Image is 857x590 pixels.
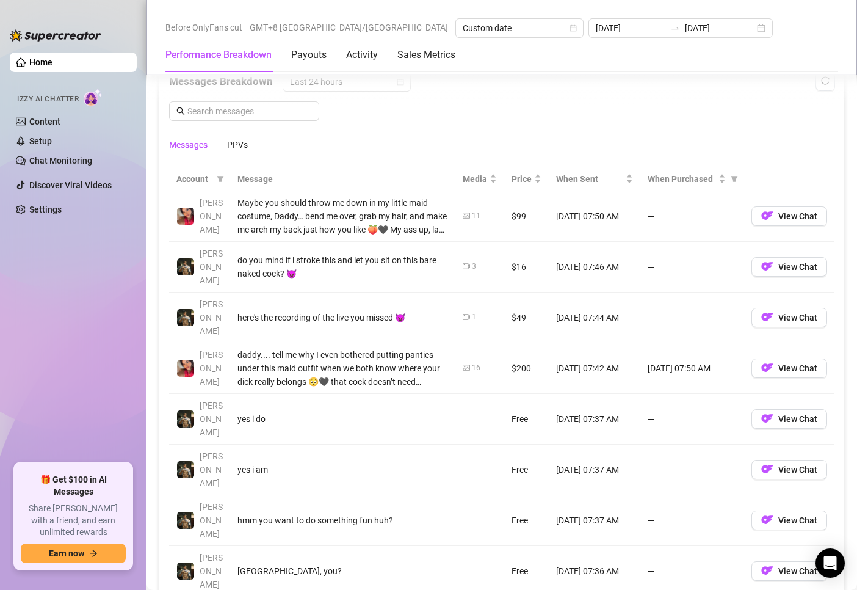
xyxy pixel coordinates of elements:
[29,136,52,146] a: Setup
[29,117,60,126] a: Content
[640,343,744,394] td: [DATE] 07:50 AM
[237,253,448,280] div: do you mind if i stroke this and let you sit on this bare naked cock? 😈
[751,257,827,277] button: OFView Chat
[200,401,223,437] span: [PERSON_NAME]
[455,167,504,191] th: Media
[778,566,817,576] span: View Chat
[237,463,448,476] div: yes i am
[177,360,194,377] img: Vanessa
[29,205,62,214] a: Settings
[200,249,223,285] span: [PERSON_NAME]
[815,548,845,578] div: Open Intercom Messenger
[761,412,773,424] img: OF
[177,512,194,529] img: Tony
[472,311,476,323] div: 1
[778,262,817,272] span: View Chat
[29,156,92,166] a: Chat Monitoring
[685,21,754,35] input: End date
[463,172,487,186] span: Media
[504,394,549,445] td: Free
[397,48,455,62] div: Sales Metrics
[346,48,378,62] div: Activity
[648,172,716,186] span: When Purchased
[200,350,223,387] span: [PERSON_NAME]
[640,191,744,242] td: —
[504,191,549,242] td: $99
[177,563,194,580] img: Tony
[549,394,640,445] td: [DATE] 07:37 AM
[217,175,224,183] span: filter
[751,366,827,376] a: OFView Chat
[549,495,640,546] td: [DATE] 07:37 AM
[463,313,470,321] span: video-camera
[177,461,194,478] img: Tony
[751,569,827,578] a: OFView Chat
[596,21,665,35] input: Start date
[640,445,744,495] td: —
[472,210,480,222] div: 11
[504,445,549,495] td: Free
[761,362,773,374] img: OF
[556,172,623,186] span: When Sent
[472,261,476,272] div: 3
[640,242,744,293] td: —
[778,515,817,525] span: View Chat
[778,211,817,221] span: View Chat
[17,93,79,105] span: Izzy AI Chatter
[504,167,549,191] th: Price
[21,544,126,563] button: Earn nowarrow-right
[176,172,212,186] span: Account
[778,414,817,424] span: View Chat
[549,191,640,242] td: [DATE] 07:50 AM
[778,313,817,322] span: View Chat
[761,260,773,272] img: OF
[291,48,327,62] div: Payouts
[237,348,448,388] div: daddy.... tell me why I even bothered putting panties under this maid outfit when we both know wh...
[751,561,827,581] button: OFView Chat
[237,564,448,578] div: [GEOGRAPHIC_DATA], you?
[761,311,773,323] img: OF
[504,343,549,394] td: $200
[200,502,223,539] span: [PERSON_NAME]
[200,553,223,589] span: [PERSON_NAME]
[751,460,827,479] button: OFView Chat
[731,175,738,183] span: filter
[463,263,470,270] span: video-camera
[176,107,185,115] span: search
[504,495,549,546] td: Free
[250,18,448,37] span: GMT+8 [GEOGRAPHIC_DATA]/[GEOGRAPHIC_DATA]
[640,394,744,445] td: —
[751,206,827,226] button: OFView Chat
[177,410,194,428] img: Tony
[21,474,126,498] span: 🎁 Get $100 in AI Messages
[549,343,640,394] td: [DATE] 07:42 AM
[200,299,223,336] span: [PERSON_NAME]
[751,518,827,528] a: OFView Chat
[778,465,817,475] span: View Chat
[751,315,827,325] a: OFView Chat
[761,514,773,526] img: OF
[200,198,223,235] span: [PERSON_NAME]
[728,170,740,188] span: filter
[29,57,52,67] a: Home
[670,23,680,33] span: swap-right
[751,417,827,426] a: OFView Chat
[751,359,827,378] button: OFView Chat
[237,311,448,324] div: here's the recording of the live you missed 😈
[761,209,773,222] img: OF
[504,293,549,343] td: $49
[29,180,112,190] a: Discover Viral Videos
[751,409,827,429] button: OFView Chat
[751,264,827,274] a: OFView Chat
[463,212,470,219] span: picture
[761,463,773,475] img: OF
[512,172,532,186] span: Price
[570,24,577,32] span: calendar
[751,308,827,327] button: OFView Chat
[670,23,680,33] span: to
[84,89,103,106] img: AI Chatter
[169,72,834,92] div: Messages Breakdown
[640,495,744,546] td: —
[237,412,448,426] div: yes i do
[200,451,223,488] span: [PERSON_NAME]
